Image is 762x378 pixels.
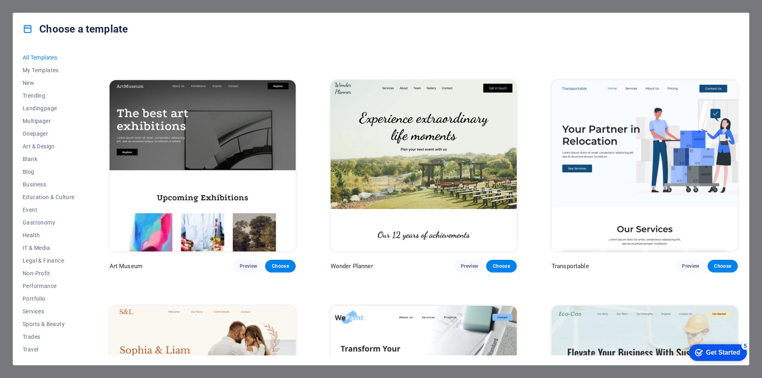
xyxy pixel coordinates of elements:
[23,232,75,238] span: Health
[265,260,295,272] button: Choose
[23,295,75,302] span: Portfolio
[23,245,75,251] span: IT & Media
[23,102,75,115] button: Landingpage
[23,181,75,188] span: Business
[675,260,706,272] button: Preview
[110,80,296,251] img: Art Museum
[23,292,75,305] button: Portfolio
[23,191,75,203] button: Education & Culture
[23,330,75,343] button: Trades
[23,80,75,86] span: New
[23,334,75,340] span: Trades
[682,263,699,269] span: Preview
[23,140,75,153] button: Art & Design
[23,127,75,140] button: Onepager
[23,51,75,64] button: All Templates
[23,23,128,35] h4: Choose a template
[23,92,75,99] span: Trending
[59,2,67,10] div: 5
[23,308,75,315] span: Services
[493,263,510,269] span: Choose
[23,321,75,327] span: Sports & Beauty
[486,260,516,272] button: Choose
[331,262,373,270] p: Wonder Planner
[23,105,75,111] span: Landingpage
[331,80,517,251] img: Wonder Planner
[110,262,142,270] p: Art Museum
[23,270,75,276] span: Non-Profit
[23,283,75,289] span: Performance
[23,178,75,191] button: Business
[23,267,75,280] button: Non-Profit
[714,263,731,269] span: Choose
[23,89,75,102] button: Trending
[23,346,75,353] span: Travel
[23,343,75,356] button: Travel
[23,156,75,162] span: Blank
[23,203,75,216] button: Event
[23,115,75,127] button: Multipager
[552,80,738,251] img: Transportable
[23,143,75,150] span: Art & Design
[552,262,589,270] p: Transportable
[23,54,75,61] span: All Templates
[23,67,75,73] span: My Templates
[23,9,58,16] div: Get Started
[233,260,264,272] button: Preview
[454,260,485,272] button: Preview
[23,254,75,267] button: Legal & Finance
[461,263,478,269] span: Preview
[271,263,289,269] span: Choose
[23,169,75,175] span: Blog
[23,153,75,165] button: Blank
[23,216,75,229] button: Gastronomy
[23,257,75,264] span: Legal & Finance
[708,260,738,272] button: Choose
[23,194,75,200] span: Education & Culture
[240,263,257,269] span: Preview
[23,242,75,254] button: IT & Media
[23,305,75,318] button: Services
[23,165,75,178] button: Blog
[23,207,75,213] span: Event
[23,318,75,330] button: Sports & Beauty
[23,77,75,89] button: New
[23,118,75,124] span: Multipager
[23,130,75,137] span: Onepager
[23,64,75,77] button: My Templates
[23,229,75,242] button: Health
[23,280,75,292] button: Performance
[6,4,64,21] div: Get Started 5 items remaining, 0% complete
[23,219,75,226] span: Gastronomy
